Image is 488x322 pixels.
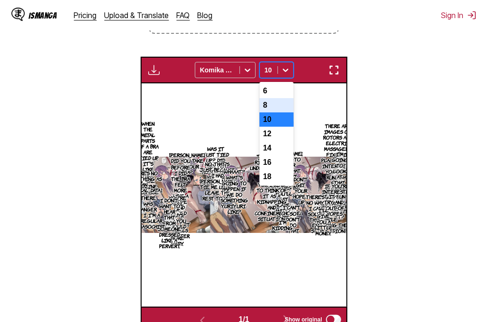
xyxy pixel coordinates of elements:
a: FAQ [177,10,190,20]
div: IsManga [29,11,57,20]
p: Isn't it fun to try and get out of the ropes while enduring the stimulation? [309,191,350,235]
img: Download translated images [148,64,160,76]
p: I-I'm a regular, masochist. [137,210,167,231]
p: There's no such thing as an [MEDICAL_DATA]. [124,168,164,195]
p: I don't want to hear that from someone dressed like a pervert. [156,195,183,251]
p: I'll give you a little money. [313,205,335,238]
p: That's right. I understand DID. [248,151,280,178]
div: 8 [259,98,294,112]
p: Don't get your hopes up. [292,174,311,207]
img: IsManga Logo [11,8,25,21]
p: Was it just tied up? Did they put rotors on you or something. [200,144,232,188]
p: I'm kidding. [270,217,296,232]
p: Yes, I like to think of it as a kidnapping and confinement situation. [253,180,291,223]
p: Before I did, the bra felt more like a rope and told me that it feels better. [169,162,192,241]
div: 6 [259,84,294,98]
img: Manga Panel [142,157,346,233]
p: There's no way I can solve this. [304,192,326,224]
p: There are images of rotors and electric massagers fixed in place on the internet, so you can't ru... [319,121,356,211]
p: If you're interested, why not give it a try? [320,181,354,213]
p: I'm going to look at that image a lot, but what about it? [330,149,350,221]
p: [PERSON_NAME], did you take off your bra? [167,150,207,177]
div: 18 [259,170,294,184]
img: Enter fullscreen [328,64,340,76]
a: Blog [198,10,213,20]
p: You're full of guys, so you should be more wary. [166,193,188,248]
div: 10 [259,112,294,127]
div: 12 [259,127,294,141]
button: Sign In [441,10,477,20]
a: Upload & Translate [105,10,169,20]
p: I can't choose! [279,202,303,218]
a: IsManga LogoIsManga [11,8,74,23]
div: 16 [259,155,294,170]
p: Whaaat? What's going to happen if we do something yuriyuri-like? [219,167,250,216]
p: When the metal parts of a bra are tied up, it's like they were online because there was danger. [135,119,161,214]
p: Maybe [PERSON_NAME] isn't a masochist? [256,150,296,177]
div: 14 [259,141,294,155]
p: So don't do that. [285,209,303,235]
img: Sign out [467,10,477,20]
p: No, that's just because I had [PERSON_NAME] tie me up and leave the rest to her. [198,159,237,203]
a: Pricing [74,10,97,20]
